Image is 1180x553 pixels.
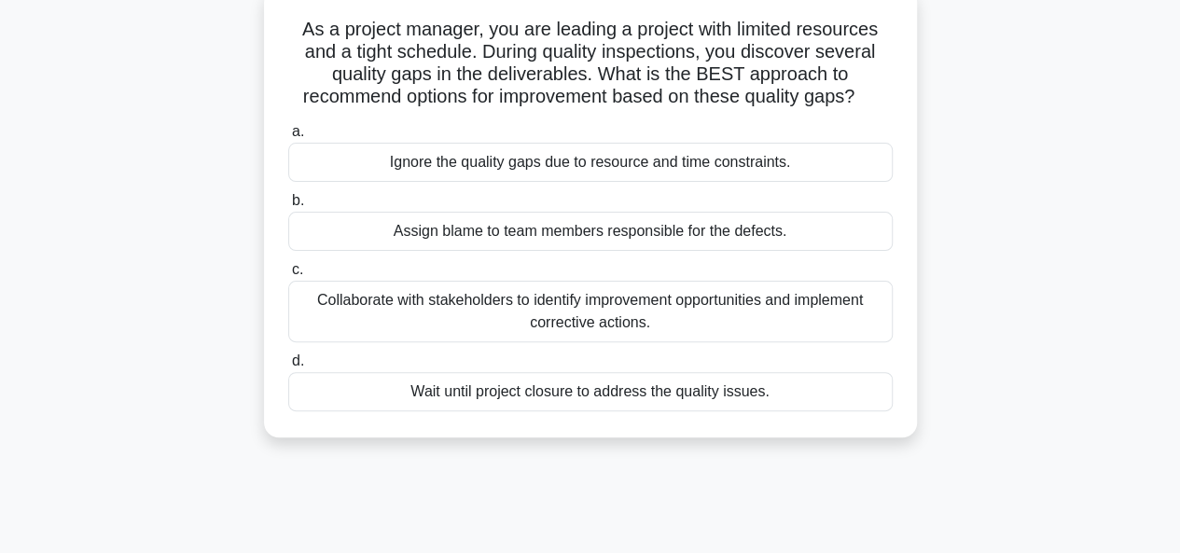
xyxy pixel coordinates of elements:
[288,281,893,342] div: Collaborate with stakeholders to identify improvement opportunities and implement corrective acti...
[288,212,893,251] div: Assign blame to team members responsible for the defects.
[292,261,303,277] span: c.
[288,372,893,411] div: Wait until project closure to address the quality issues.
[292,123,304,139] span: a.
[286,18,895,109] h5: As a project manager, you are leading a project with limited resources and a tight schedule. Duri...
[292,192,304,208] span: b.
[292,353,304,368] span: d.
[288,143,893,182] div: Ignore the quality gaps due to resource and time constraints.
